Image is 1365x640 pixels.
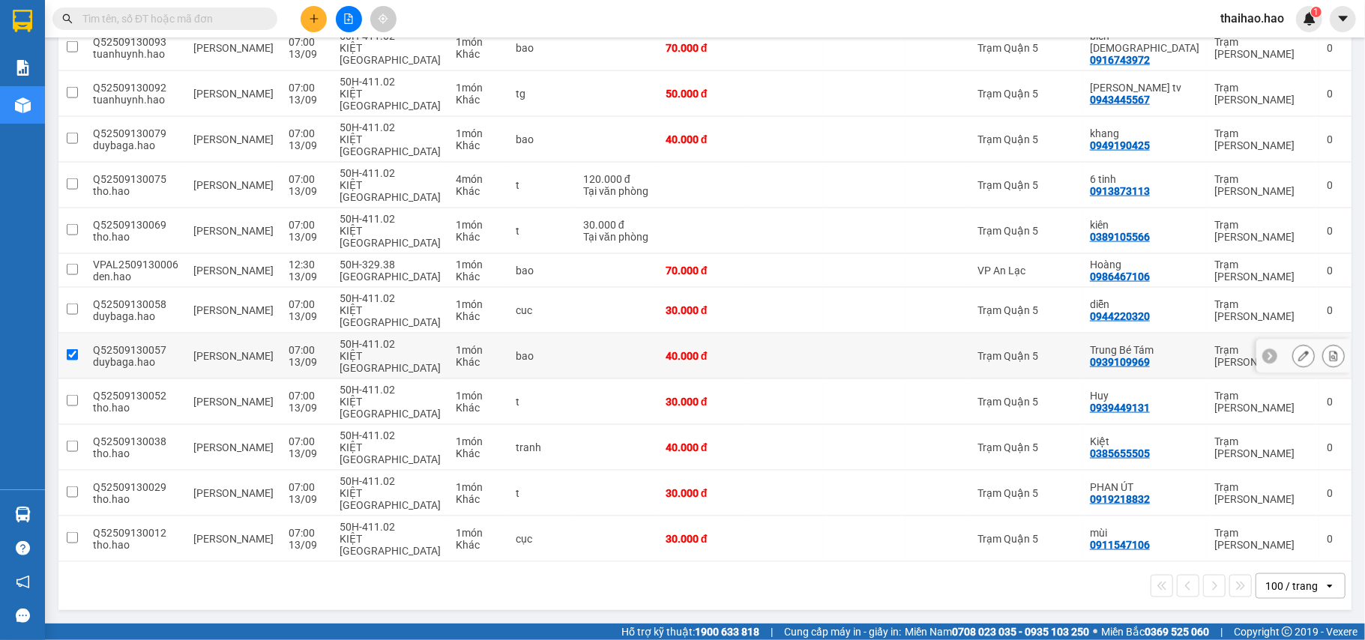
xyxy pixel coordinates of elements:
[193,88,274,100] span: [PERSON_NAME]
[456,127,501,139] div: 1 món
[1327,396,1364,408] div: 0
[93,298,178,310] div: Q52509130058
[289,527,325,539] div: 07:00
[340,42,441,66] div: KIỆT [GEOGRAPHIC_DATA]
[193,42,274,54] span: [PERSON_NAME]
[340,475,441,487] div: 50H-411.02
[193,487,274,499] span: [PERSON_NAME]
[1090,54,1150,66] div: 0916743972
[193,265,274,277] span: [PERSON_NAME]
[1311,7,1322,17] sup: 1
[516,441,568,453] div: tranh
[289,271,325,283] div: 13/09
[1214,173,1312,197] div: Trạm [PERSON_NAME]
[456,310,501,322] div: Khác
[93,259,178,271] div: VPAL2509130006
[456,481,501,493] div: 1 món
[583,219,651,231] div: 30.000 đ
[340,213,441,225] div: 50H-411.02
[1090,127,1199,139] div: khang
[784,624,901,640] span: Cung cấp máy in - giấy in:
[289,219,325,231] div: 07:00
[289,539,325,551] div: 13/09
[340,441,441,465] div: KIỆT [GEOGRAPHIC_DATA]
[336,6,362,32] button: file-add
[1090,271,1150,283] div: 0986467106
[93,173,178,185] div: Q52509130075
[456,139,501,151] div: Khác
[289,139,325,151] div: 13/09
[952,626,1089,638] strong: 0708 023 035 - 0935 103 250
[516,225,568,237] div: t
[456,402,501,414] div: Khác
[1214,259,1312,283] div: Trạm [PERSON_NAME]
[340,396,441,420] div: KIỆT [GEOGRAPHIC_DATA]
[340,292,441,304] div: 50H-411.02
[1214,435,1312,459] div: Trạm [PERSON_NAME]
[340,121,441,133] div: 50H-411.02
[93,219,178,231] div: Q52509130069
[516,350,568,362] div: bao
[1090,481,1199,493] div: PHAN ÚT
[289,435,325,447] div: 07:00
[666,441,741,453] div: 40.000 đ
[977,441,1075,453] div: Trạm Quận 5
[666,487,741,499] div: 30.000 đ
[93,139,178,151] div: duybaga.hao
[666,396,741,408] div: 30.000 đ
[1282,627,1292,637] span: copyright
[62,13,73,24] span: search
[1090,527,1199,539] div: mùi
[193,225,274,237] span: [PERSON_NAME]
[1090,435,1199,447] div: Kiệt
[456,390,501,402] div: 1 món
[977,396,1075,408] div: Trạm Quận 5
[193,179,274,191] span: [PERSON_NAME]
[289,127,325,139] div: 07:00
[456,36,501,48] div: 1 món
[193,133,274,145] span: [PERSON_NAME]
[93,36,178,48] div: Q52509130093
[1214,527,1312,551] div: Trạm [PERSON_NAME]
[977,88,1075,100] div: Trạm Quận 5
[340,167,441,179] div: 50H-411.02
[456,493,501,505] div: Khác
[93,127,178,139] div: Q52509130079
[516,179,568,191] div: t
[1214,36,1312,60] div: Trạm [PERSON_NAME]
[1090,219,1199,231] div: kiên
[289,447,325,459] div: 13/09
[340,88,441,112] div: KIỆT [GEOGRAPHIC_DATA]
[193,304,274,316] span: [PERSON_NAME]
[1101,624,1209,640] span: Miền Bắc
[621,624,759,640] span: Hỗ trợ kỹ thuật:
[343,13,354,24] span: file-add
[977,304,1075,316] div: Trạm Quận 5
[977,265,1075,277] div: VP An Lạc
[1090,447,1150,459] div: 0385655505
[1090,94,1150,106] div: 0943445567
[1090,539,1150,551] div: 0911547106
[695,626,759,638] strong: 1900 633 818
[1265,579,1318,594] div: 100 / trang
[1303,12,1316,25] img: icon-new-feature
[340,338,441,350] div: 50H-411.02
[193,533,274,545] span: [PERSON_NAME]
[456,259,501,271] div: 1 món
[289,173,325,185] div: 07:00
[1327,88,1364,100] div: 0
[1327,441,1364,453] div: 0
[456,219,501,231] div: 1 món
[340,429,441,441] div: 50H-411.02
[1324,580,1336,592] svg: open
[16,541,30,555] span: question-circle
[340,521,441,533] div: 50H-411.02
[516,265,568,277] div: bao
[583,231,651,243] div: Tại văn phòng
[456,435,501,447] div: 1 món
[1327,179,1364,191] div: 0
[666,133,741,145] div: 40.000 đ
[193,396,274,408] span: [PERSON_NAME]
[977,533,1075,545] div: Trạm Quận 5
[93,527,178,539] div: Q52509130012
